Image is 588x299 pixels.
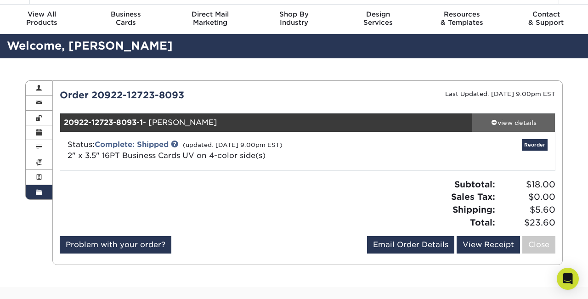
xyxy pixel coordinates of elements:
div: Services [336,10,420,27]
a: Reorder [522,139,548,151]
iframe: Google Customer Reviews [2,271,78,296]
a: Close [522,236,555,254]
strong: Subtotal: [454,179,495,189]
span: Shop By [252,10,336,18]
span: $0.00 [498,191,555,203]
div: Order 20922-12723-8093 [53,88,308,102]
span: Contact [504,10,588,18]
span: $23.60 [498,216,555,229]
div: Status: [61,139,390,161]
strong: 20922-12723-8093-1 [64,118,143,127]
span: $5.60 [498,203,555,216]
div: Cards [84,10,168,27]
strong: Total: [470,217,495,227]
strong: Sales Tax: [451,192,495,202]
div: Industry [252,10,336,27]
a: Direct MailMarketing [168,5,252,34]
span: Direct Mail [168,10,252,18]
div: Open Intercom Messenger [557,268,579,290]
div: & Support [504,10,588,27]
span: $18.00 [498,178,555,191]
small: (updated: [DATE] 9:00pm EST) [183,141,283,148]
div: view details [472,118,555,127]
a: DesignServices [336,5,420,34]
a: Problem with your order? [60,236,171,254]
span: Design [336,10,420,18]
span: Resources [420,10,504,18]
div: Marketing [168,10,252,27]
a: Complete: Shipped [95,140,169,149]
a: Email Order Details [367,236,454,254]
div: - [PERSON_NAME] [60,113,473,132]
a: view details [472,113,555,132]
a: 2" x 3.5" 16PT Business Cards UV on 4-color side(s) [68,151,266,160]
a: View Receipt [457,236,520,254]
strong: Shipping: [452,204,495,214]
span: Business [84,10,168,18]
a: BusinessCards [84,5,168,34]
div: & Templates [420,10,504,27]
a: Resources& Templates [420,5,504,34]
a: Contact& Support [504,5,588,34]
small: Last Updated: [DATE] 9:00pm EST [445,90,555,97]
a: Shop ByIndustry [252,5,336,34]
